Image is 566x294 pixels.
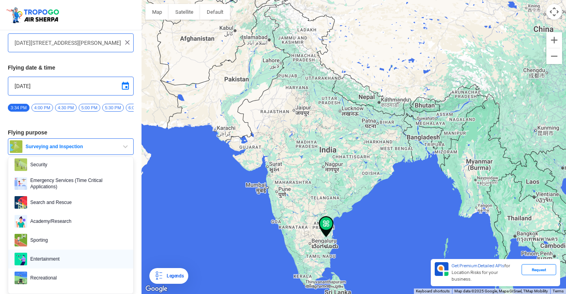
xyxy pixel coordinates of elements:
[15,177,27,190] img: emergency.png
[79,104,100,112] span: 5:00 PM
[15,272,27,284] img: recreational.png
[416,288,450,294] button: Keyboard shortcuts
[15,253,27,265] img: enterteinment.png
[452,263,504,268] span: Get Premium Detailed APIs
[27,215,127,228] span: Academy/Research
[15,234,27,246] img: sporting.png
[454,289,548,293] span: Map data ©2025 Google, Mapa GISrael, TMap Mobility
[22,143,121,150] span: Surveying and Inspection
[27,234,127,246] span: Sporting
[8,65,134,70] h3: Flying date & time
[55,104,77,112] span: 4:30 PM
[27,272,127,284] span: Recreational
[8,156,134,294] ul: Surveying and Inspection
[143,284,169,294] img: Google
[123,39,131,46] img: ic_close.png
[15,81,127,91] input: Select Date
[435,262,448,276] img: Premium APIs
[15,215,27,228] img: acadmey.png
[6,6,62,24] img: ic_tgdronemaps.svg
[546,32,562,48] button: Zoom in
[145,4,169,20] button: Show street map
[31,104,53,112] span: 4:00 PM
[164,271,184,281] div: Legends
[15,196,27,209] img: rescue.png
[546,48,562,64] button: Zoom out
[102,104,124,112] span: 5:30 PM
[546,4,562,20] button: Map camera controls
[154,271,164,281] img: Legends
[522,264,556,275] div: Request
[553,289,564,293] a: Terms
[15,158,27,171] img: security.png
[448,262,522,283] div: for Location Risks for your business.
[126,104,147,112] span: 6:00 PM
[8,104,29,112] span: 3:34 PM
[8,130,134,135] h3: Flying purpose
[143,284,169,294] a: Open this area in Google Maps (opens a new window)
[169,4,200,20] button: Show satellite imagery
[8,138,134,155] button: Surveying and Inspection
[27,253,127,265] span: Entertainment
[27,177,127,190] span: Emergency Services (Time Critical Applications)
[15,38,121,48] input: Search your flying location
[27,158,127,171] span: Security
[10,140,22,153] img: survey.png
[27,196,127,209] span: Search and Rescue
